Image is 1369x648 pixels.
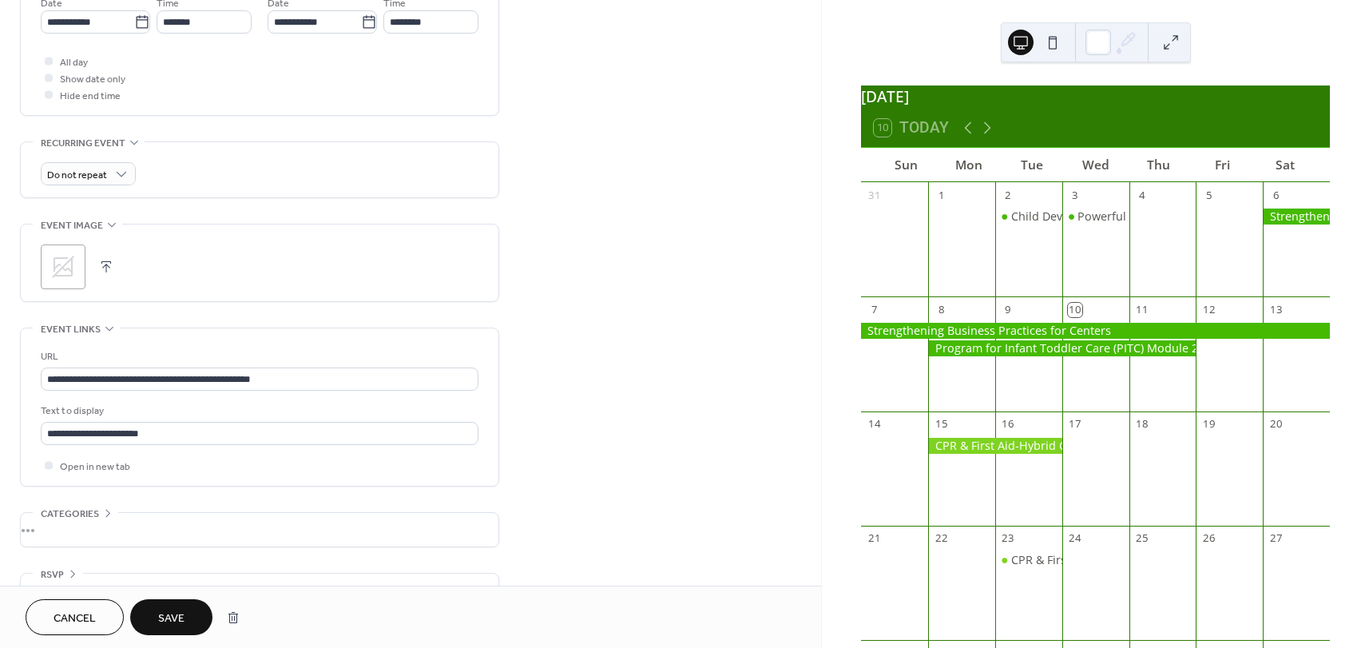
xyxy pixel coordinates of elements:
[934,531,948,546] div: 22
[1254,148,1317,182] div: Sat
[928,340,1196,356] div: Program for Infant Toddler Care (PITC) Module 2: Group Care
[934,303,948,317] div: 8
[995,209,1062,225] div: Child Development, Health, and Safety Basics
[1135,303,1149,317] div: 11
[1135,531,1149,546] div: 25
[861,85,1330,109] div: [DATE]
[1202,417,1216,431] div: 19
[1202,303,1216,317] div: 12
[1011,552,1091,568] div: CPR & First Aid
[41,403,475,419] div: Text to display
[1068,531,1082,546] div: 24
[41,567,64,583] span: RSVP
[41,348,475,365] div: URL
[874,148,937,182] div: Sun
[1202,188,1216,202] div: 5
[54,610,96,627] span: Cancel
[1001,188,1015,202] div: 2
[934,188,948,202] div: 1
[60,459,130,475] span: Open in new tab
[1068,303,1082,317] div: 10
[60,54,88,71] span: All day
[934,417,948,431] div: 15
[1062,209,1129,225] div: Powerful Interactions
[1268,303,1283,317] div: 13
[41,506,99,523] span: Categories
[938,148,1001,182] div: Mon
[41,135,125,152] span: Recurring event
[1263,209,1330,225] div: Strengthening Business Practices for Centers
[867,531,882,546] div: 21
[1001,303,1015,317] div: 9
[1135,417,1149,431] div: 18
[1001,417,1015,431] div: 16
[995,552,1062,568] div: CPR & First Aid
[1001,148,1064,182] div: Tue
[47,166,107,185] span: Do not repeat
[1135,188,1149,202] div: 4
[1011,209,1256,225] div: Child Development, Health, and Safety Basics
[867,303,882,317] div: 7
[158,610,185,627] span: Save
[861,323,1330,339] div: Strengthening Business Practices for Centers
[130,599,212,635] button: Save
[1268,531,1283,546] div: 27
[1068,417,1082,431] div: 17
[1268,417,1283,431] div: 20
[1202,531,1216,546] div: 26
[867,188,882,202] div: 31
[1268,188,1283,202] div: 6
[1191,148,1254,182] div: Fri
[1077,209,1194,225] div: Powerful Interactions
[60,88,121,105] span: Hide end time
[1068,188,1082,202] div: 3
[41,217,103,234] span: Event image
[928,438,1062,454] div: CPR & First Aid-Hybrid Class
[21,513,498,547] div: •••
[41,321,101,338] span: Event links
[26,599,124,635] button: Cancel
[41,244,85,289] div: ;
[60,71,125,88] span: Show date only
[21,574,498,607] div: •••
[867,417,882,431] div: 14
[1001,531,1015,546] div: 23
[1064,148,1127,182] div: Wed
[1127,148,1190,182] div: Thu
